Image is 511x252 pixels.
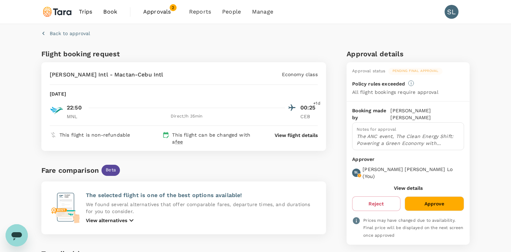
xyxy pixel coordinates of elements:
p: Economy class [282,71,318,78]
p: [PERSON_NAME] [PERSON_NAME] Lo ( You ) [363,166,464,180]
h6: Approval details [347,48,470,59]
p: [DATE] [50,90,66,97]
p: The ANC event, The Clean Energy Shift: Powering a Green Economy with Renewable Energy, is coming ... [357,133,460,147]
span: fee [175,139,183,145]
span: +1d [313,100,320,107]
span: 2 [170,4,177,11]
p: This flight is non-refundable [59,131,130,138]
p: Booking made by [352,107,390,121]
span: Beta [102,167,120,173]
p: All flight bookings require approval [352,89,438,96]
span: Notes for approval [357,127,396,132]
span: Prices may have changed due to availability. Final price will be displayed on the next screen onc... [363,218,463,238]
img: 5J [50,104,64,117]
img: Tara Climate Ltd [41,4,73,19]
div: Direct , 1h 35min [88,113,285,120]
p: SL [354,170,358,175]
button: Reject [352,196,400,211]
p: Policy rules exceeded [352,80,405,87]
p: Back to approval [50,30,90,37]
p: MNL [67,113,84,120]
span: Pending final approval [388,68,443,73]
p: View alternatives [86,217,127,224]
div: SL [445,5,459,19]
p: [PERSON_NAME] Intl - Mactan-Cebu Intl [50,71,163,79]
p: Approver [352,156,464,163]
div: Approval status [352,68,385,75]
iframe: Button to launch messaging window [6,224,28,246]
span: Reports [189,8,211,16]
button: View details [394,185,423,191]
button: Back to approval [41,30,90,37]
button: Approve [405,196,464,211]
p: 22:50 [67,104,82,112]
span: Book [103,8,117,16]
h6: Flight booking request [41,48,182,59]
p: [PERSON_NAME] [PERSON_NAME] [390,107,464,121]
button: View alternatives [86,216,136,225]
p: The selected flight is one of the best options available! [86,191,318,200]
p: We found several alternatives that offer comparable fares, departure times, and durations for you... [86,201,318,215]
p: CEB [300,113,318,120]
p: 00:25 [300,104,318,112]
div: Fare comparison [41,165,99,176]
button: View flight details [275,132,318,139]
span: Approvals [143,8,178,16]
span: People [222,8,241,16]
span: Manage [252,8,273,16]
p: This flight can be changed with a [172,131,261,145]
span: Trips [79,8,92,16]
